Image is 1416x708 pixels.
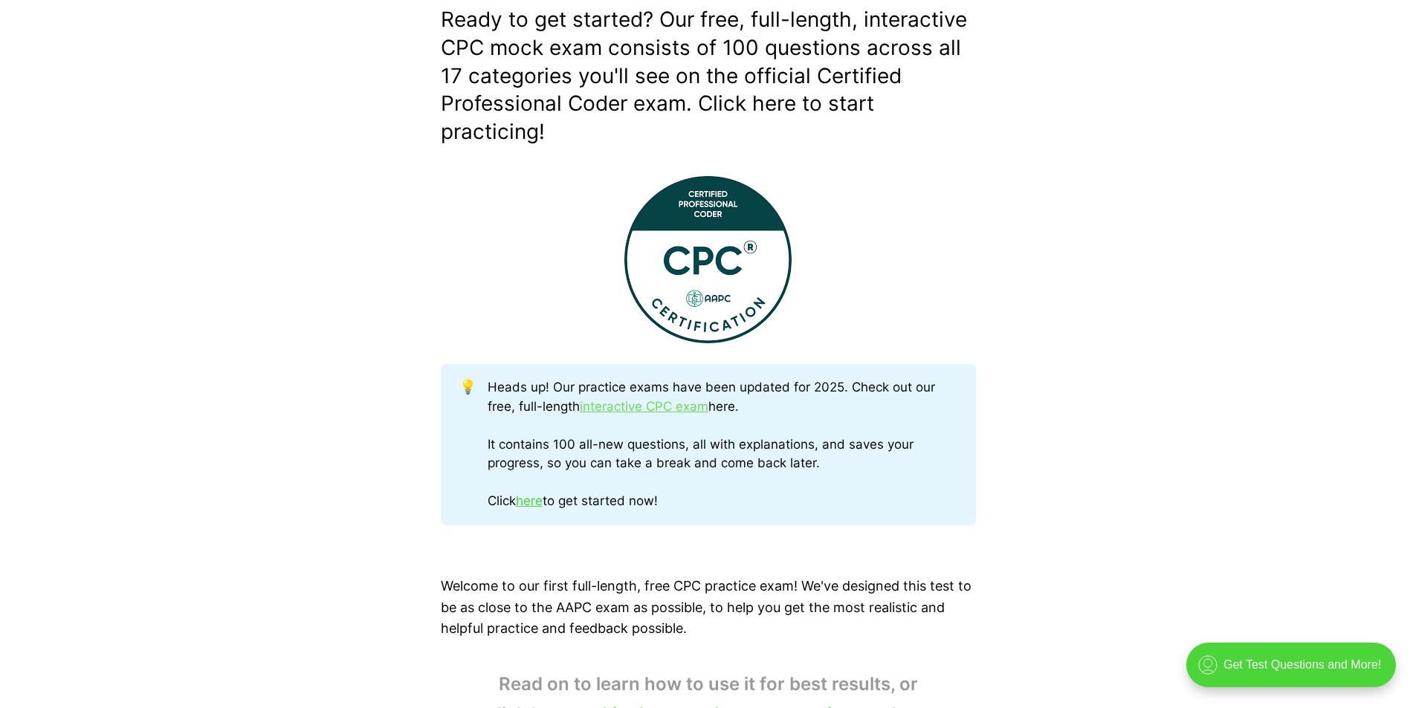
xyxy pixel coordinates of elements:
iframe: portal-trigger [1174,635,1416,708]
a: interactive CPC exam [580,399,708,414]
p: Welcome to our first full-length, free CPC practice exam! We've designed this test to be as close... [441,576,976,640]
p: Ready to get started? Our free, full-length, interactive CPC mock exam consists of 100 questions ... [441,6,976,146]
div: Heads up! Our practice exams have been updated for 2025. Check out our free, full-length here. It... [488,378,957,511]
img: This Certified Professional Coder (CPC) Practice Exam contains 100 full-length test questions! [624,176,792,343]
a: here [516,493,543,508]
div: 💡 [459,378,488,511]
